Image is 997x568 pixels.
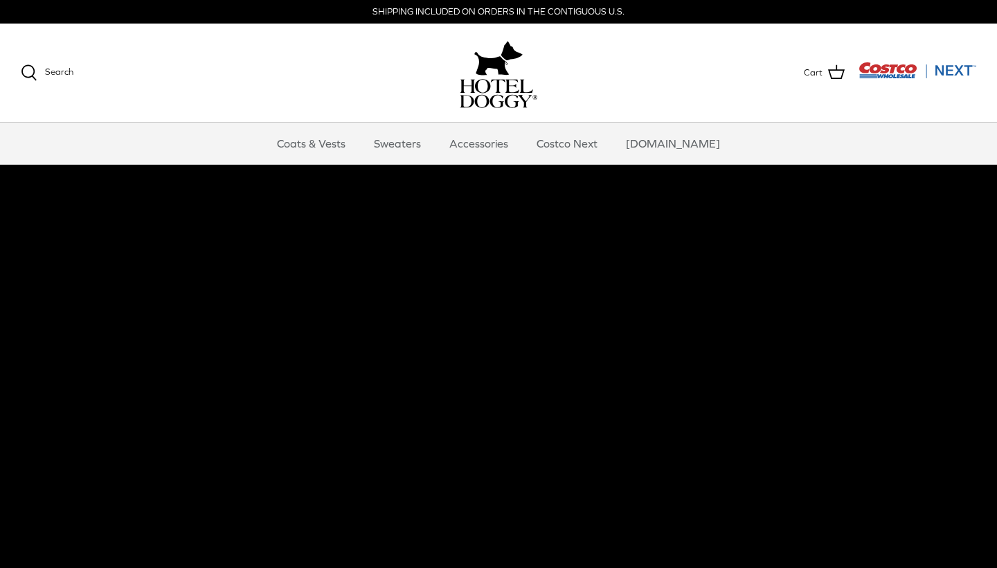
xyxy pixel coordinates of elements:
a: hoteldoggy.com hoteldoggycom [460,37,537,108]
a: Costco Next [524,123,610,164]
img: Costco Next [859,62,976,79]
a: Sweaters [361,123,433,164]
a: Visit Costco Next [859,71,976,81]
a: [DOMAIN_NAME] [613,123,733,164]
a: Accessories [437,123,521,164]
a: Coats & Vests [264,123,358,164]
img: hoteldoggy.com [474,37,523,79]
span: Search [45,66,73,77]
span: Cart [804,66,823,80]
a: Cart [804,64,845,82]
a: Search [21,64,73,81]
img: hoteldoggycom [460,79,537,108]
